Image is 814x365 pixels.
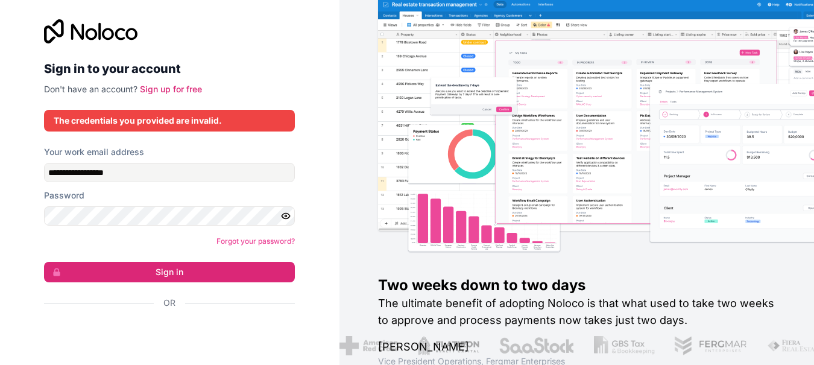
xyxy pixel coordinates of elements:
iframe: Sign in with Google Button [38,322,291,349]
a: Forgot your password? [216,236,295,246]
input: Password [44,206,295,226]
span: Or [163,297,175,309]
div: The credentials you provided are invalid. [54,115,285,127]
img: /assets/american-red-cross-BAupjrZR.png [320,336,378,355]
a: Sign up for free [140,84,202,94]
h2: The ultimate benefit of adopting Noloco is that what used to take two weeks to approve and proces... [378,295,776,329]
h1: [PERSON_NAME] [378,338,776,355]
h2: Sign in to your account [44,58,295,80]
button: Sign in [44,262,295,282]
label: Your work email address [44,146,144,158]
span: Don't have an account? [44,84,137,94]
input: Email address [44,163,295,182]
label: Password [44,189,84,202]
h1: Two weeks down to two days [378,276,776,295]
